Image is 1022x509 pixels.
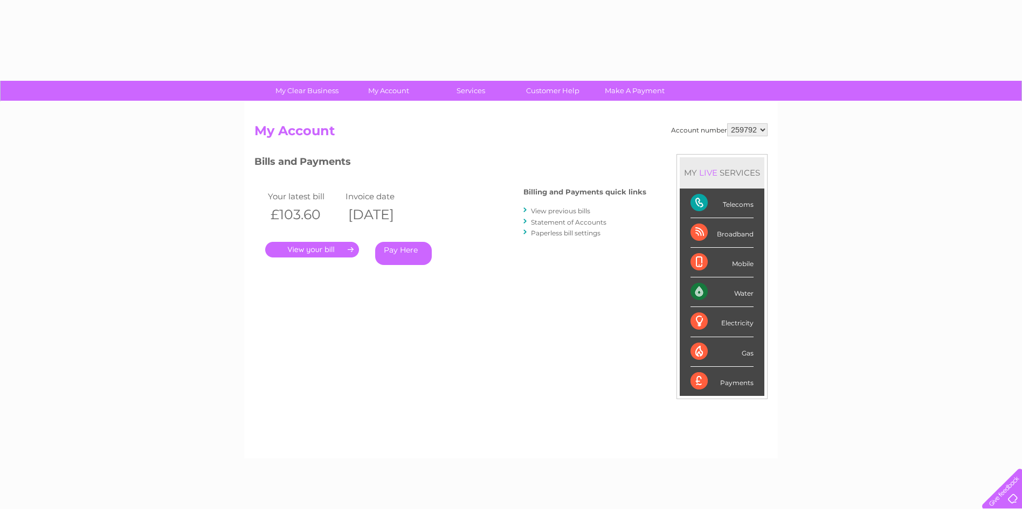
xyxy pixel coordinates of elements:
[265,204,343,226] th: £103.60
[690,307,754,337] div: Electricity
[697,168,720,178] div: LIVE
[531,218,606,226] a: Statement of Accounts
[263,81,351,101] a: My Clear Business
[508,81,597,101] a: Customer Help
[265,189,343,204] td: Your latest bill
[531,207,590,215] a: View previous bills
[343,189,420,204] td: Invoice date
[254,154,646,173] h3: Bills and Payments
[690,248,754,277] div: Mobile
[426,81,515,101] a: Services
[671,123,768,136] div: Account number
[690,189,754,218] div: Telecoms
[523,188,646,196] h4: Billing and Payments quick links
[590,81,679,101] a: Make A Payment
[343,204,420,226] th: [DATE]
[254,123,768,144] h2: My Account
[265,242,359,257] a: .
[531,229,600,237] a: Paperless bill settings
[680,157,764,188] div: MY SERVICES
[690,367,754,396] div: Payments
[344,81,433,101] a: My Account
[690,218,754,248] div: Broadband
[690,337,754,367] div: Gas
[690,277,754,307] div: Water
[375,242,432,265] a: Pay Here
